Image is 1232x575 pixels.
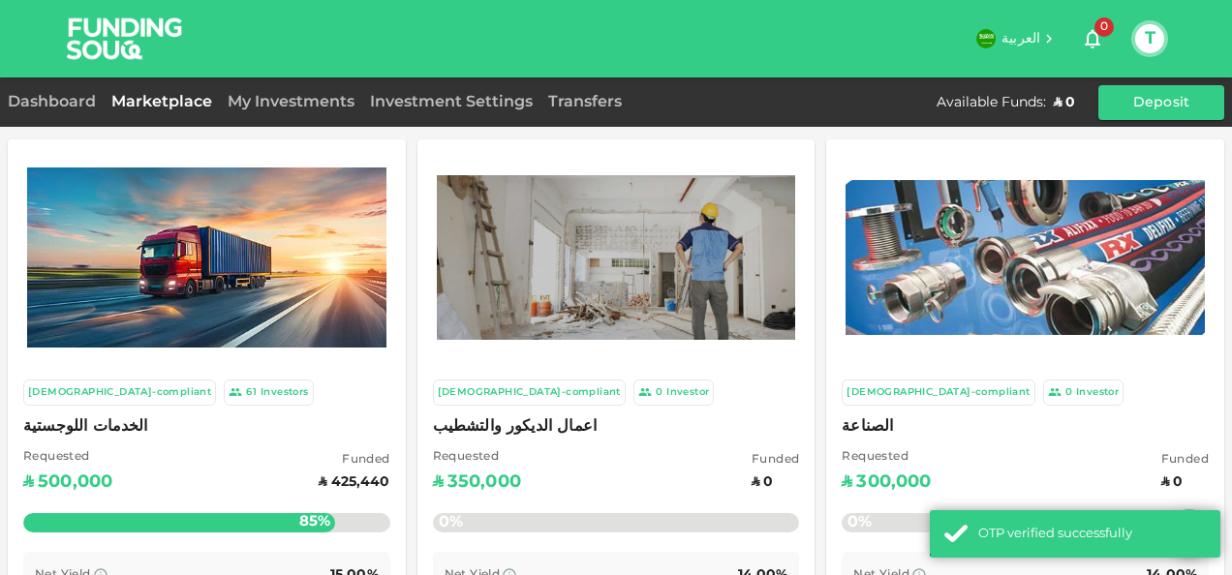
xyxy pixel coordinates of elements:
a: Dashboard [8,95,104,109]
div: Investor [666,384,709,401]
div: [DEMOGRAPHIC_DATA]-compliant [438,384,621,401]
span: Requested [842,448,931,468]
img: Marketplace Logo [27,167,386,347]
div: 0 [656,384,662,401]
a: Transfers [540,95,630,109]
div: Investor [1076,384,1119,401]
span: Requested [433,448,521,468]
span: Funded [1161,451,1209,470]
img: Marketplace Logo [437,175,796,340]
div: OTP verified successfully [978,525,1206,544]
a: My Investments [220,95,362,109]
button: 0 [1073,19,1112,58]
button: Deposit [1098,85,1224,120]
img: Marketplace Logo [846,180,1205,335]
div: 0 [1065,384,1072,401]
span: Funded [319,451,389,470]
a: Marketplace [104,95,220,109]
button: T [1135,24,1164,53]
div: Available Funds : [937,93,1046,112]
div: Investors [261,384,309,401]
span: الخدمات اللوجستية [23,413,390,440]
span: Requested [23,448,112,468]
span: اعمال الديكور والتشطيب [433,413,800,440]
span: العربية [1001,32,1040,45]
a: Investment Settings [362,95,540,109]
span: 0 [1094,17,1114,37]
span: الصناعة [842,413,1209,440]
div: [DEMOGRAPHIC_DATA]-compliant [847,384,1030,401]
div: ʢ 0 [1054,93,1075,112]
div: 61 [246,384,257,401]
span: Funded [752,451,799,470]
img: flag-sa.b9a346574cdc8950dd34b50780441f57.svg [976,29,996,48]
div: [DEMOGRAPHIC_DATA]-compliant [28,384,211,401]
